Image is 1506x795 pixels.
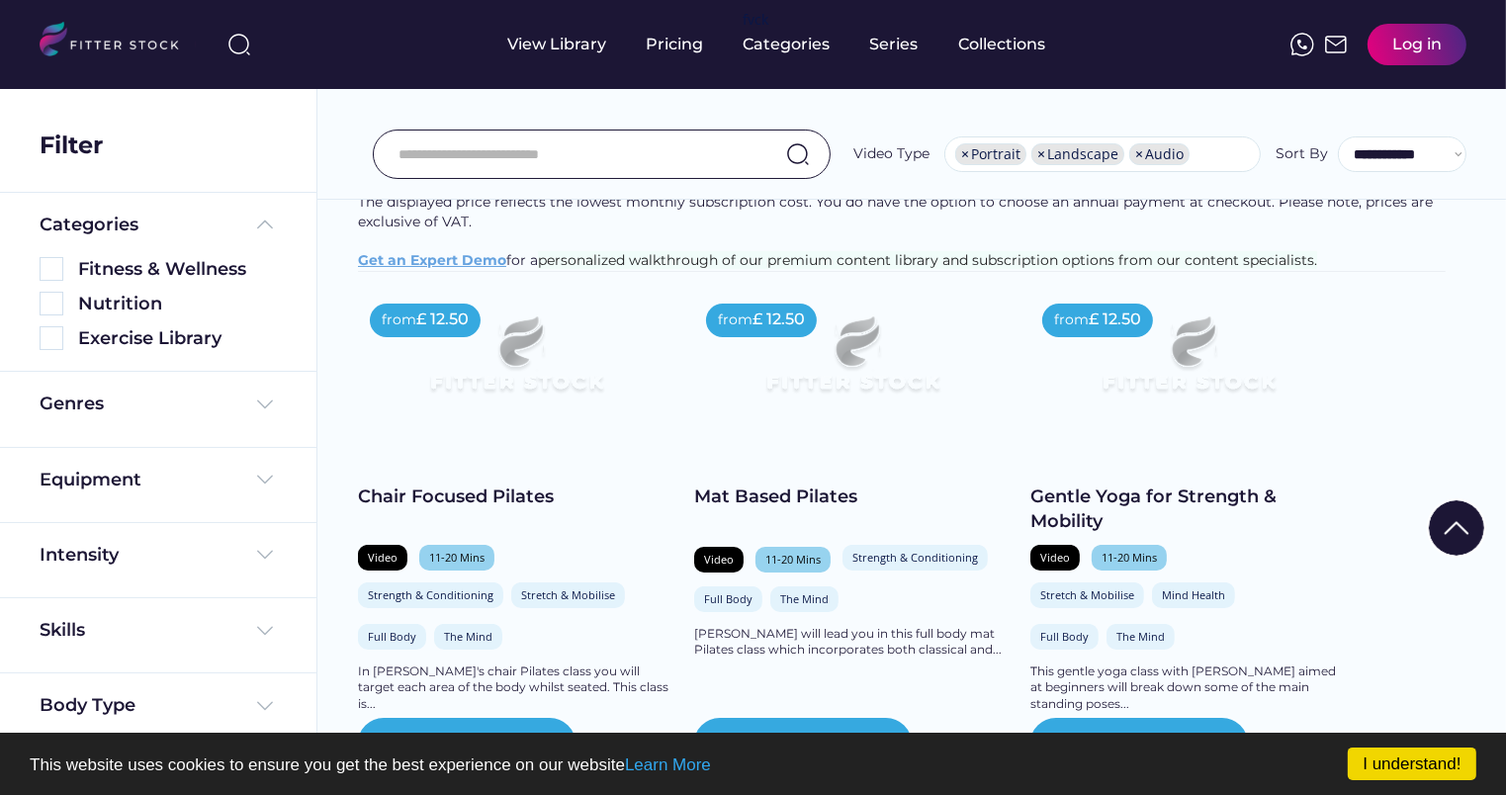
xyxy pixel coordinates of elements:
div: Video [704,552,734,567]
li: Portrait [955,143,1026,165]
div: Video [1040,550,1070,565]
img: Group%201000002322%20%281%29.svg [1429,500,1484,556]
div: Categories [744,34,831,55]
img: meteor-icons_whatsapp%20%281%29.svg [1290,33,1314,56]
div: fvck [744,10,769,30]
img: search-normal.svg [786,142,810,166]
img: Frame%2079%20%281%29.svg [390,292,643,434]
div: Intensity [40,543,119,568]
p: This website uses cookies to ensure you get the best experience on our website [30,756,1476,773]
div: In [PERSON_NAME]'s chair Pilates class you will target each area of the body whilst seated. This ... [358,663,674,713]
div: Categories [40,213,138,237]
span: personalized walkthrough of our premium content library and subscription options from our content... [538,251,1317,269]
div: Filter [40,129,103,162]
div: from [1054,310,1089,330]
div: The Mind [444,629,492,644]
img: Group%201000002324.svg [938,732,962,755]
div: Pricing [647,34,704,55]
a: Learn More [625,755,711,774]
img: Rectangle%205126.svg [40,292,63,315]
button: shopping_cart [405,732,429,755]
div: Log in [1392,34,1442,55]
div: The Mind [780,591,829,606]
div: 11-20 Mins [765,552,821,567]
div: Skills [40,618,89,643]
div: Mind Health [1162,587,1225,602]
div: Strength & Conditioning [852,550,978,565]
div: Series [870,34,920,55]
img: Frame%20%284%29.svg [253,543,277,567]
div: This gentle yoga class with [PERSON_NAME] aimed at beginners will break down some of the main sta... [1030,663,1347,713]
div: The Mind [1116,629,1165,644]
div: Exercise Library [78,326,277,351]
div: Add to Cart [1108,732,1201,755]
div: Sort By [1276,144,1328,164]
div: Chair Focused Pilates [358,485,674,509]
div: Mat Based Pilates [694,485,1011,509]
div: Video [368,550,398,565]
div: Nutrition [78,292,277,316]
img: Frame%20%285%29.svg [253,213,277,236]
span: × [1135,147,1143,161]
button: shopping_cart [742,732,765,755]
li: Audio [1129,143,1190,165]
a: I understand! [1348,748,1476,780]
div: Body Type [40,693,135,718]
div: from [382,310,416,330]
div: Gentle Yoga for Strength & Mobility [1030,485,1347,534]
div: £ 12.50 [416,309,469,330]
div: Equipment [40,468,141,492]
img: Frame%2079%20%281%29.svg [726,292,979,434]
div: Collections [959,34,1046,55]
img: Frame%2051.svg [1324,33,1348,56]
div: Add to Cart [772,732,865,755]
div: 11-20 Mins [1102,550,1157,565]
div: Video Type [853,144,930,164]
img: Group%201000002324.svg [1275,732,1298,755]
img: Group%201000002324.svg [602,732,626,755]
div: £ 12.50 [1089,309,1141,330]
div: Full Body [704,591,753,606]
div: Stretch & Mobilise [1040,587,1134,602]
div: [PERSON_NAME] will lead you in this full body mat Pilates class which incorporates both classical... [694,626,1011,660]
span: The displayed price reflects the lowest monthly subscription cost. You do have the option to choo... [358,193,1437,230]
div: Genres [40,392,104,416]
span: × [1037,147,1045,161]
div: Add to Cart [436,732,529,755]
div: Fitness & Wellness [78,257,277,282]
img: Frame%20%284%29.svg [253,619,277,643]
div: £ 12.50 [753,309,805,330]
div: View Library [508,34,607,55]
span: × [961,147,969,161]
div: 11-20 Mins [429,550,485,565]
img: search-normal%203.svg [227,33,251,56]
div: Stretch & Mobilise [521,587,615,602]
div: Strength & Conditioning [368,587,493,602]
div: Full Body [368,629,416,644]
img: Frame%20%284%29.svg [253,468,277,491]
img: Rectangle%205126.svg [40,257,63,281]
img: Frame%20%284%29.svg [253,393,277,416]
img: Frame%2079%20%281%29.svg [1062,292,1315,434]
li: Landscape [1031,143,1124,165]
img: Frame%20%284%29.svg [253,694,277,718]
img: LOGO.svg [40,22,196,62]
div: from [718,310,753,330]
a: Get an Expert Demo [358,251,506,269]
img: Rectangle%205126.svg [40,326,63,350]
div: Full Body [1040,629,1089,644]
button: shopping_cart [1078,732,1102,755]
